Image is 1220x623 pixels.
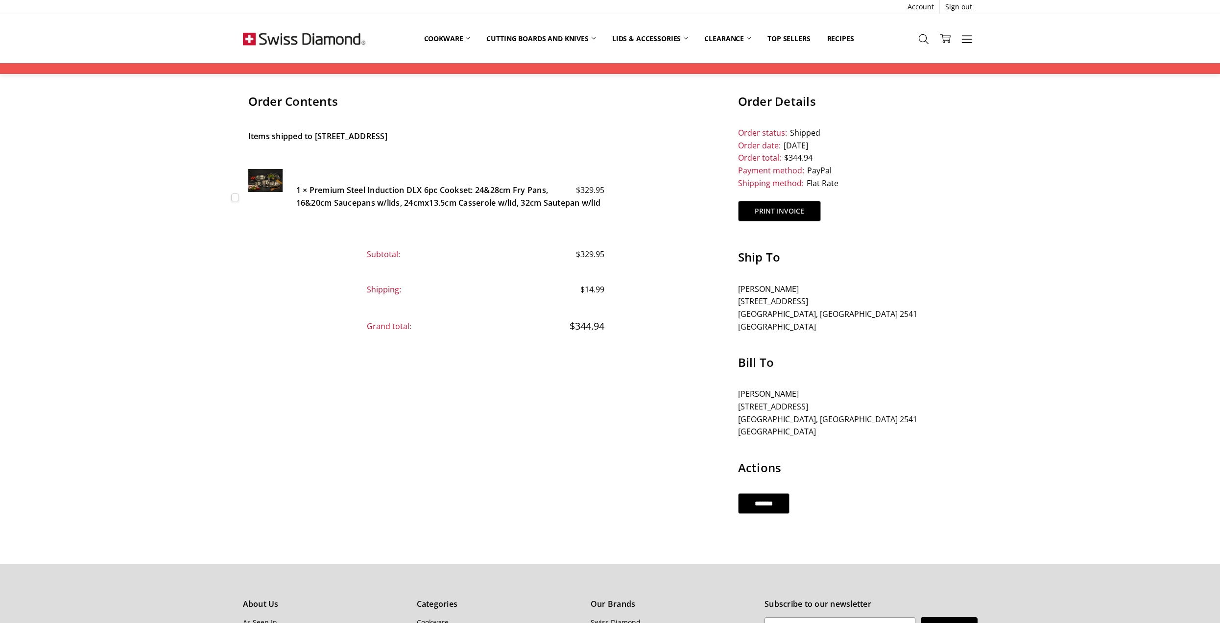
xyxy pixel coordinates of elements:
li: [GEOGRAPHIC_DATA] [738,321,972,334]
dt: Subtotal: [367,238,400,272]
a: Recipes [819,28,862,49]
img: Free Shipping On Every Order [243,14,365,63]
h3: Order Contents [248,94,605,116]
h5: 1 × Premium Steel Induction DLX 6pc Cookset: 24&28cm Fry Pans, 16&20cm Saucepans w/lids, 24cmx13.... [296,184,605,209]
dt: Grand total: [367,310,411,344]
li: [PERSON_NAME] [738,388,972,401]
dd: $344.94 [367,308,604,345]
li: [GEOGRAPHIC_DATA], [GEOGRAPHIC_DATA] 2541 [738,308,972,321]
dd: Flat Rate [738,177,972,190]
dd: $14.99 [367,272,604,307]
dt: Order date: [738,140,781,152]
a: Top Sellers [759,28,818,49]
dd: PayPal [738,165,972,177]
dd: $344.94 [738,152,972,165]
dt: Order status: [738,127,787,140]
a: Cookware [416,28,478,49]
h3: Bill To [738,355,972,377]
li: [GEOGRAPHIC_DATA], [GEOGRAPHIC_DATA] 2541 [738,413,972,426]
button: Print Invoice [738,201,821,221]
dt: Shipping: [367,272,401,307]
h5: Subscribe to our newsletter [765,598,977,611]
a: Lids & Accessories [604,28,696,49]
h5: Items shipped to [STREET_ADDRESS] [248,130,605,143]
li: [STREET_ADDRESS] [738,295,972,308]
dt: Order total: [738,152,781,165]
li: [STREET_ADDRESS] [738,401,972,413]
h5: Our Brands [591,598,754,611]
a: Clearance [696,28,759,49]
dt: Payment method: [738,165,804,177]
li: [GEOGRAPHIC_DATA] [738,426,972,438]
dd: $329.95 [367,238,604,272]
h5: About Us [243,598,406,611]
li: [PERSON_NAME] [738,283,972,296]
h3: Actions [738,460,972,482]
span: $329.95 [576,184,604,197]
dd: Shipped [738,127,972,140]
dd: [DATE] [738,140,972,152]
h3: Order Details [738,94,972,116]
dt: Shipping method: [738,177,804,190]
h5: Categories [417,598,580,611]
h3: Ship To [738,250,972,272]
img: Premium Steel DLX 6 pc cookware set [248,169,283,192]
a: Cutting boards and knives [478,28,604,49]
